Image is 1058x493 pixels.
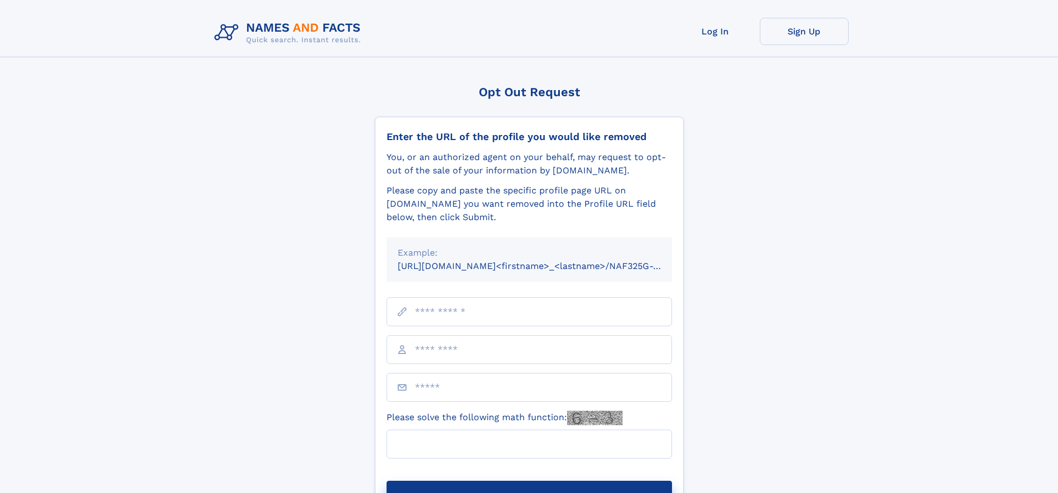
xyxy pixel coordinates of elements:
[387,151,672,177] div: You, or an authorized agent on your behalf, may request to opt-out of the sale of your informatio...
[375,85,684,99] div: Opt Out Request
[387,411,623,425] label: Please solve the following math function:
[398,246,661,260] div: Example:
[387,131,672,143] div: Enter the URL of the profile you would like removed
[398,261,693,271] small: [URL][DOMAIN_NAME]<firstname>_<lastname>/NAF325G-xxxxxxxx
[210,18,370,48] img: Logo Names and Facts
[760,18,849,45] a: Sign Up
[387,184,672,224] div: Please copy and paste the specific profile page URL on [DOMAIN_NAME] you want removed into the Pr...
[671,18,760,45] a: Log In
